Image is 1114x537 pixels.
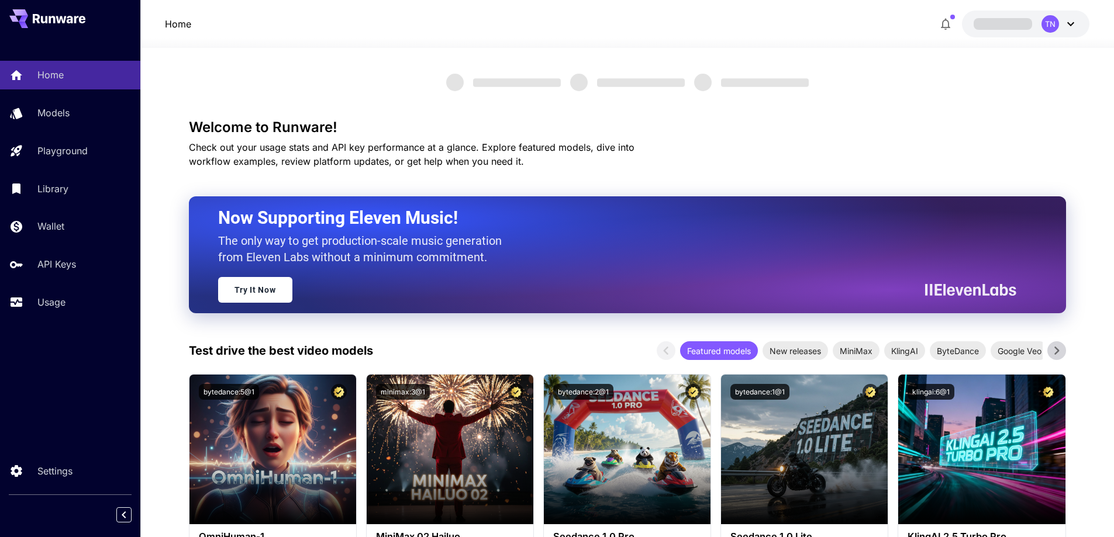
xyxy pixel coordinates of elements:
p: The only way to get production-scale music generation from Eleven Labs without a minimum commitment. [218,233,511,265]
span: Google Veo [991,345,1049,357]
button: Certified Model – Vetted for best performance and includes a commercial license. [863,384,878,400]
p: Playground [37,144,88,158]
div: Google Veo [991,341,1049,360]
div: Featured models [680,341,758,360]
h3: Welcome to Runware! [189,119,1066,136]
button: bytedance:1@1 [730,384,789,400]
span: New releases [763,345,828,357]
p: Wallet [37,219,64,233]
button: Certified Model – Vetted for best performance and includes a commercial license. [1040,384,1056,400]
button: klingai:6@1 [908,384,954,400]
div: Collapse sidebar [125,504,140,525]
img: alt [544,375,711,524]
h2: Now Supporting Eleven Music! [218,207,1008,229]
img: alt [721,375,888,524]
span: MiniMax [833,345,880,357]
img: alt [898,375,1065,524]
p: Models [37,106,70,120]
p: Test drive the best video models [189,342,373,359]
button: minimax:3@1 [376,384,430,400]
button: Certified Model – Vetted for best performance and includes a commercial license. [508,384,524,400]
p: Settings [37,464,73,478]
p: Home [37,68,64,82]
span: ByteDance [930,345,986,357]
span: Check out your usage stats and API key performance at a glance. Explore featured models, dive int... [189,141,634,167]
p: API Keys [37,257,76,271]
img: alt [367,375,533,524]
a: Try It Now [218,277,292,303]
a: Home [165,17,191,31]
nav: breadcrumb [165,17,191,31]
button: bytedance:5@1 [199,384,259,400]
div: New releases [763,341,828,360]
button: Certified Model – Vetted for best performance and includes a commercial license. [331,384,347,400]
img: alt [189,375,356,524]
p: Usage [37,295,65,309]
p: Library [37,182,68,196]
button: bytedance:2@1 [553,384,613,400]
button: Collapse sidebar [116,507,132,522]
div: KlingAI [884,341,925,360]
div: ByteDance [930,341,986,360]
div: TN [1041,15,1059,33]
div: MiniMax [833,341,880,360]
button: TN [962,11,1089,37]
span: Featured models [680,345,758,357]
span: KlingAI [884,345,925,357]
button: Certified Model – Vetted for best performance and includes a commercial license. [685,384,701,400]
